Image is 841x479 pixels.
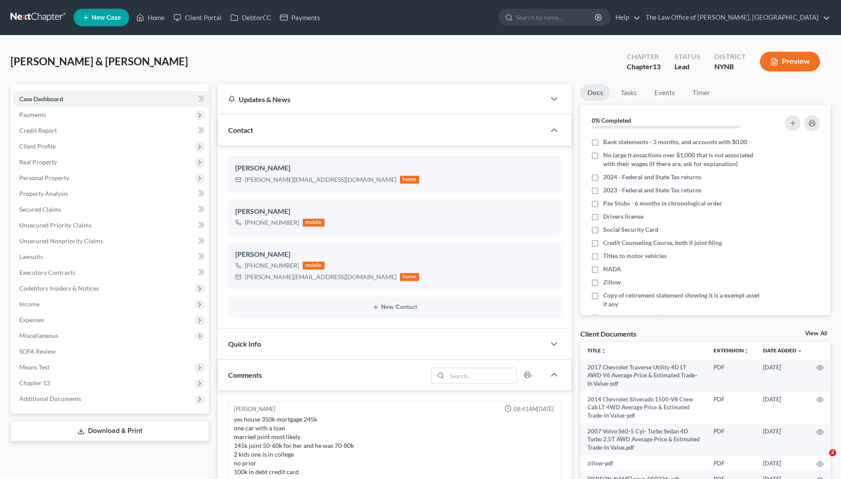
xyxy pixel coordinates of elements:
[235,249,554,260] div: [PERSON_NAME]
[641,10,830,25] a: The Law Office of [PERSON_NAME], [GEOGRAPHIC_DATA]
[19,332,58,339] span: Miscellaneous
[603,291,760,309] span: Copy of retirement statement showing it is a exempt asset if any
[627,52,661,62] div: Chapter
[714,62,746,72] div: NYNB
[303,262,325,270] div: mobile
[12,217,209,233] a: Unsecured Priority Claims
[763,347,802,354] a: Date Added expand_more
[303,219,325,227] div: mobile
[603,313,760,330] span: Additional Creditors (Medical, or Creditors not on Credit Report)
[245,261,299,270] div: [PHONE_NUMBER]
[675,52,700,62] div: Status
[707,391,756,423] td: PDF
[603,238,722,247] span: Credit Counseling Course, both if joint filing
[580,423,707,455] td: 2007 Volvo S60-5 Cyl- Turbo Sedan 4D Turbo 2.5T AWD Average Price & Estimated Trade-In Value.pdf
[756,359,809,391] td: [DATE]
[12,344,209,359] a: SOFA Review
[245,218,299,227] div: [PHONE_NUMBER]
[245,273,396,281] div: [PERSON_NAME][EMAIL_ADDRESS][DOMAIN_NAME]
[245,175,396,184] div: [PERSON_NAME][EMAIL_ADDRESS][DOMAIN_NAME]
[400,273,419,281] div: home
[19,300,39,308] span: Income
[19,190,68,197] span: Property Analysis
[829,449,836,456] span: 2
[12,265,209,280] a: Executory Contracts
[707,423,756,455] td: PDF
[12,123,209,138] a: Credit Report
[580,455,707,471] td: zillow-pdf
[611,10,640,25] a: Help
[12,249,209,265] a: Lawsuits
[580,84,610,101] a: Docs
[603,151,760,168] span: No large transactions over $1,000 that is not associated with their wages (if there are, ask for ...
[228,95,535,104] div: Updates & News
[19,269,75,276] span: Executory Contracts
[592,117,631,124] strong: 0% Completed
[627,62,661,72] div: Chapter
[603,186,701,195] span: 2023 - Federal and State Tax returns
[805,330,827,337] a: View All
[11,421,209,441] a: Download & Print
[603,252,667,260] span: Titles to motor vehicles
[19,95,63,103] span: Case Dashboard
[603,212,643,221] span: Drivers license
[580,391,707,423] td: 2014 Chevrolet Silverado 1500-V8 Crew Cab LT 4WD Average Price & Estimated Trade-In Value-pdf
[744,348,749,354] i: unfold_more
[12,233,209,249] a: Unsecured Nonpriority Claims
[235,206,554,217] div: [PERSON_NAME]
[228,126,253,134] span: Contact
[811,449,832,470] iframe: Intercom live chat
[19,363,49,371] span: Means Test
[235,304,554,311] button: New Contact
[19,158,57,166] span: Real Property
[19,111,46,118] span: Payments
[19,221,92,229] span: Unsecured Priority Claims
[603,265,621,273] span: NADA
[19,379,50,387] span: Chapter 13
[686,84,717,101] a: Timer
[12,202,209,217] a: Secured Claims
[707,359,756,391] td: PDF
[714,52,746,62] div: District
[132,10,169,25] a: Home
[587,347,606,354] a: Titleunfold_more
[11,55,188,67] span: [PERSON_NAME] & [PERSON_NAME]
[19,395,81,402] span: Additional Documents
[653,62,661,71] span: 13
[756,455,809,471] td: [DATE]
[714,347,749,354] a: Extensionunfold_more
[797,348,802,354] i: expand_more
[400,176,419,184] div: home
[603,173,701,181] span: 2024 - Federal and State Tax returns
[19,127,57,134] span: Credit Report
[513,405,554,413] span: 08:41AM[DATE]
[580,329,636,338] div: Client Documents
[169,10,226,25] a: Client Portal
[226,10,276,25] a: DebtorCC
[760,52,820,71] button: Preview
[614,84,644,101] a: Tasks
[92,14,121,21] span: New Case
[19,348,56,355] span: SOFA Review
[12,91,209,107] a: Case Dashboard
[19,174,69,181] span: Personal Property
[276,10,325,25] a: Payments
[19,284,99,292] span: Codebtors Insiders & Notices
[603,138,747,146] span: Bank statements - 3 months, and accounts with $0.00
[756,423,809,455] td: [DATE]
[12,186,209,202] a: Property Analysis
[234,405,276,413] div: [PERSON_NAME]
[516,9,596,25] input: Search by name...
[675,62,700,72] div: Lead
[19,253,43,260] span: Lawsuits
[19,206,61,213] span: Secured Claims
[603,199,722,208] span: Pay Stubs - 6 months in chronological order
[235,163,554,174] div: [PERSON_NAME]
[647,84,682,101] a: Events
[19,142,56,150] span: Client Profile
[707,455,756,471] td: PDF
[756,391,809,423] td: [DATE]
[603,225,658,234] span: Social Security Card
[447,368,516,383] input: Search...
[19,316,44,323] span: Expenses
